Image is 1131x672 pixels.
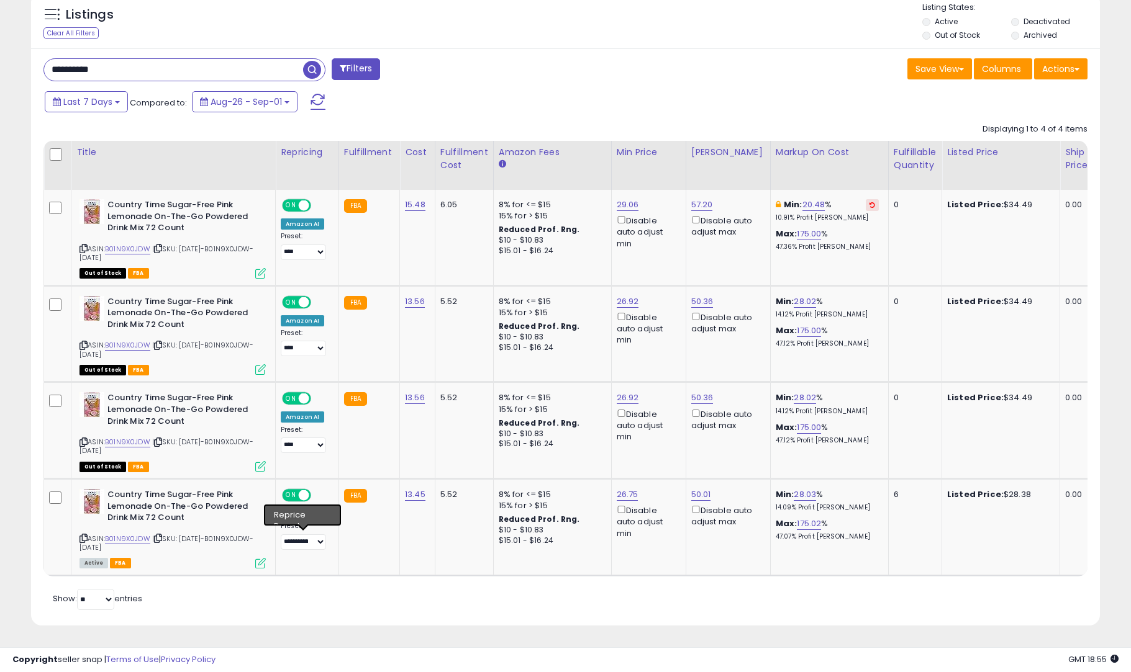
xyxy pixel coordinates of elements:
small: FBA [344,489,367,503]
div: 15% for > $15 [499,500,602,511]
div: Repricing [281,146,334,159]
span: ON [283,297,299,307]
div: Amazon AI * [281,508,329,519]
span: Compared to: [130,97,187,109]
span: OFF [309,200,329,211]
div: [PERSON_NAME] [691,146,765,159]
div: % [776,228,879,251]
span: ON [283,200,299,211]
button: Last 7 Days [45,91,128,112]
p: 10.91% Profit [PERSON_NAME] [776,213,879,222]
a: 28.02 [794,392,816,404]
b: Max: [776,517,797,529]
img: 51FnUcTRAsL._SL40_.jpg [79,296,104,321]
img: 51FnUcTRAsL._SL40_.jpg [79,489,104,514]
span: | SKU: [DATE]-B01N9X0JDW-[DATE] [79,534,253,552]
div: Listed Price [947,146,1055,159]
b: Listed Price: [947,488,1004,500]
div: $15.01 - $16.24 [499,535,602,546]
strong: Copyright [12,653,58,665]
div: 0 [894,392,932,403]
a: 28.03 [794,488,816,501]
small: FBA [344,296,367,310]
b: Min: [784,199,802,210]
div: Disable auto adjust max [691,407,761,431]
span: Aug-26 - Sep-01 [211,96,282,108]
div: % [776,489,879,512]
div: Amazon AI [281,315,324,326]
span: ON [283,393,299,404]
a: 26.75 [617,488,638,501]
small: FBA [344,392,367,406]
div: Amazon AI [281,411,324,423]
b: Country Time Sugar-Free Pink Lemonade On-The-Go Powdered Drink Mix 72 Count [107,296,258,334]
b: Max: [776,421,797,433]
span: FBA [128,462,149,472]
div: $28.38 [947,489,1050,500]
div: Displaying 1 to 4 of 4 items [983,123,1088,135]
a: 175.00 [797,421,821,434]
span: OFF [309,490,329,501]
div: 0 [894,296,932,307]
button: Columns [974,58,1032,79]
div: 5.52 [440,489,484,500]
p: 14.12% Profit [PERSON_NAME] [776,310,879,319]
a: 13.56 [405,295,425,308]
b: Reduced Prof. Rng. [499,224,580,235]
div: % [776,392,879,415]
div: % [776,422,879,445]
div: 0 [894,199,932,210]
div: seller snap | | [12,654,216,666]
a: Terms of Use [106,653,159,665]
div: 0.00 [1065,199,1086,210]
div: $10 - $10.83 [499,235,602,246]
button: Save View [907,58,972,79]
div: ASIN: [79,489,266,567]
a: 175.00 [797,325,821,337]
b: Country Time Sugar-Free Pink Lemonade On-The-Go Powdered Drink Mix 72 Count [107,489,258,527]
div: Preset: [281,522,329,550]
span: | SKU: [DATE]-B01N9X0JDW-[DATE] [79,340,253,359]
div: $10 - $10.83 [499,429,602,439]
div: $34.49 [947,392,1050,403]
div: Disable auto adjust min [617,213,676,249]
div: ASIN: [79,392,266,470]
p: 47.07% Profit [PERSON_NAME] [776,532,879,541]
div: % [776,296,879,319]
div: 5.52 [440,296,484,307]
a: 57.20 [691,199,713,211]
div: $34.49 [947,296,1050,307]
a: 13.45 [405,488,425,501]
b: Max: [776,325,797,336]
b: Listed Price: [947,199,1004,210]
h5: Listings [66,6,114,24]
div: Amazon Fees [499,146,606,159]
div: 8% for <= $15 [499,199,602,210]
span: All listings currently available for purchase on Amazon [79,558,108,568]
a: 175.00 [797,228,821,240]
a: 26.92 [617,392,639,404]
p: 47.36% Profit [PERSON_NAME] [776,243,879,251]
b: Reduced Prof. Rng. [499,514,580,524]
button: Aug-26 - Sep-01 [192,91,298,112]
div: $15.01 - $16.24 [499,246,602,256]
span: | SKU: [DATE]-B01N9X0JDW-[DATE] [79,244,253,262]
div: Disable auto adjust min [617,310,676,346]
div: $10 - $10.83 [499,525,602,535]
label: Deactivated [1024,16,1070,27]
b: Max: [776,228,797,240]
p: 14.12% Profit [PERSON_NAME] [776,407,879,416]
label: Active [935,16,958,27]
a: 175.02 [797,517,821,530]
b: Min: [776,392,794,403]
label: Out of Stock [935,30,980,40]
span: | SKU: [DATE]-B01N9X0JDW-[DATE] [79,437,253,455]
p: 47.12% Profit [PERSON_NAME] [776,436,879,445]
a: 50.01 [691,488,711,501]
a: 13.56 [405,392,425,404]
span: OFF [309,297,329,307]
div: Markup on Cost [776,146,883,159]
a: 20.48 [802,199,825,211]
a: 15.48 [405,199,425,211]
div: $34.49 [947,199,1050,210]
